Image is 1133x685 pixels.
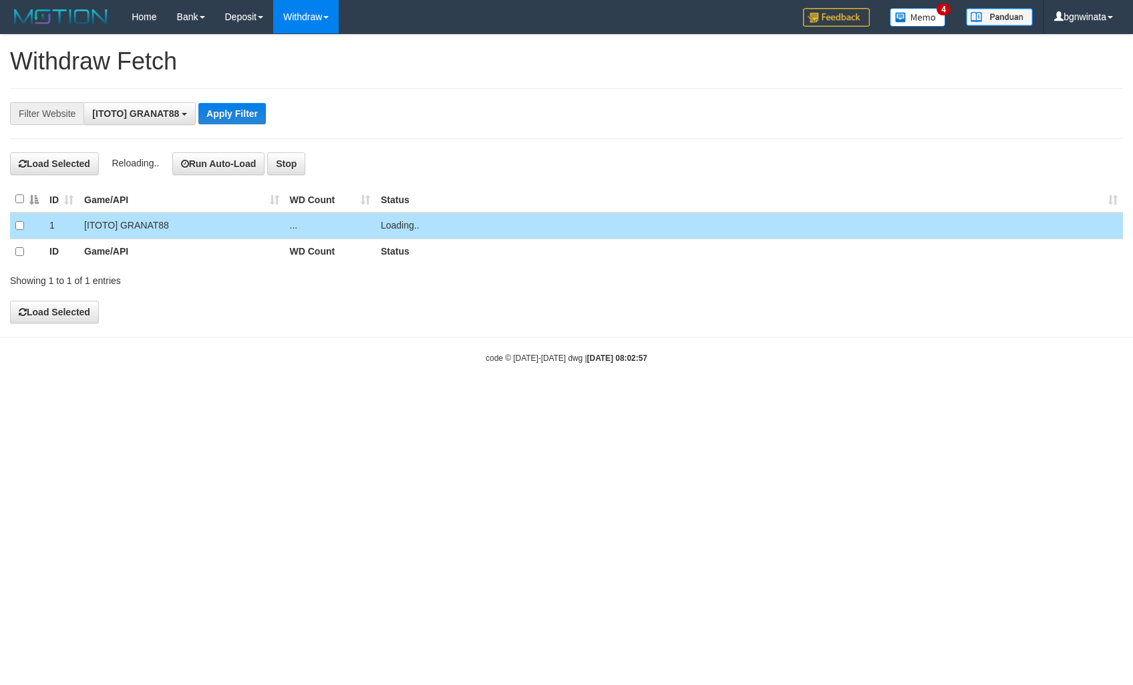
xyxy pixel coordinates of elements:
th: ID [44,239,79,265]
img: Button%20Memo.svg [890,8,946,27]
th: Game/API [79,239,285,265]
button: Load Selected [10,152,99,175]
th: ID: activate to sort column ascending [44,186,79,213]
img: Feedback.jpg [803,8,870,27]
th: WD Count [285,239,375,265]
th: Game/API: activate to sort column ascending [79,186,285,213]
button: [ITOTO] GRANAT88 [84,102,196,125]
button: Run Auto-Load [172,152,265,175]
span: Reloading.. [112,158,159,168]
div: Filter Website [10,102,84,125]
th: Status [375,239,1123,265]
td: [ITOTO] GRANAT88 [79,213,285,239]
img: MOTION_logo.png [10,7,112,27]
th: Status: activate to sort column ascending [375,186,1123,213]
span: [ITOTO] GRANAT88 [92,108,179,119]
td: 1 [44,213,79,239]
div: Showing 1 to 1 of 1 entries [10,269,462,287]
img: panduan.png [966,8,1033,26]
button: Load Selected [10,301,99,323]
button: Apply Filter [198,103,266,124]
span: Loading.. [381,220,420,231]
span: ... [290,220,298,231]
strong: [DATE] 08:02:57 [587,354,647,363]
button: Stop [267,152,305,175]
h1: Withdraw Fetch [10,48,1123,75]
th: WD Count: activate to sort column ascending [285,186,375,213]
span: 4 [937,3,951,15]
small: code © [DATE]-[DATE] dwg | [486,354,647,363]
